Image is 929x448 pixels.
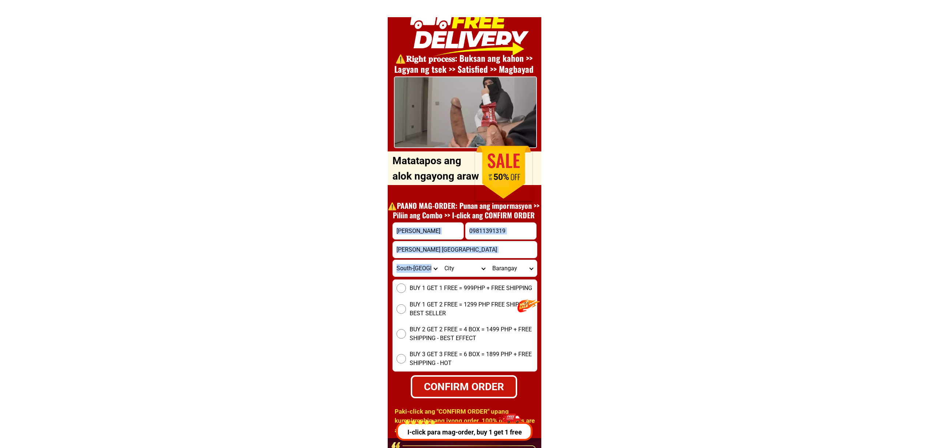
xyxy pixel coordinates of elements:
[483,172,520,182] h1: 50%
[392,153,482,184] p: Matatapos ang alok ngayong araw
[384,201,544,220] h1: ⚠️️PAANO MAG-ORDER: Punan ang impormasyon >> Piliin ang Combo >> I-click ang CONFIRM ORDER
[441,260,489,276] select: Select district
[466,223,536,239] input: Input phone_number
[411,379,516,394] div: CONFIRM ORDER
[393,260,441,276] select: Select province
[489,260,537,276] select: Select commune
[384,53,544,75] h1: ⚠️️𝐑𝐢𝐠𝐡𝐭 𝐩𝐫𝐨𝐜𝐞𝐬𝐬: Buksan ang kahon >> Lagyan ng tsek >> Satisfied >> Magbayad
[396,304,406,314] input: BUY 1 GET 2 FREE = 1299 PHP FREE SHIPPING - BEST SELLER
[396,354,406,364] input: BUY 3 GET 3 FREE = 6 BOX = 1899 PHP + FREE SHIPPING - HOT
[396,283,406,293] input: BUY 1 GET 1 FREE = 999PHP + FREE SHIPPING
[393,241,537,258] input: Input address
[393,427,532,437] p: I-click para mag-order, buy 1 get 1 free
[396,329,406,339] input: BUY 2 GET 2 FREE = 4 BOX = 1499 PHP + FREE SHIPPING - BEST EFFECT
[410,350,537,368] span: BUY 3 GET 3 FREE = 6 BOX = 1899 PHP + FREE SHIPPING - HOT
[395,407,539,444] h1: Paki-click ang "CONFIRM ORDER" upang kumpirmahin ang iyong order. 100% of orders are anonymous an...
[410,325,537,343] span: BUY 2 GET 2 FREE = 4 BOX = 1499 PHP + FREE SHIPPING - BEST EFFECT
[393,223,463,239] input: Input full_name
[410,300,537,318] span: BUY 1 GET 2 FREE = 1299 PHP FREE SHIPPING - BEST SELLER
[413,147,529,179] h1: ORDER DITO
[410,284,532,293] span: BUY 1 GET 1 FREE = 999PHP + FREE SHIPPING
